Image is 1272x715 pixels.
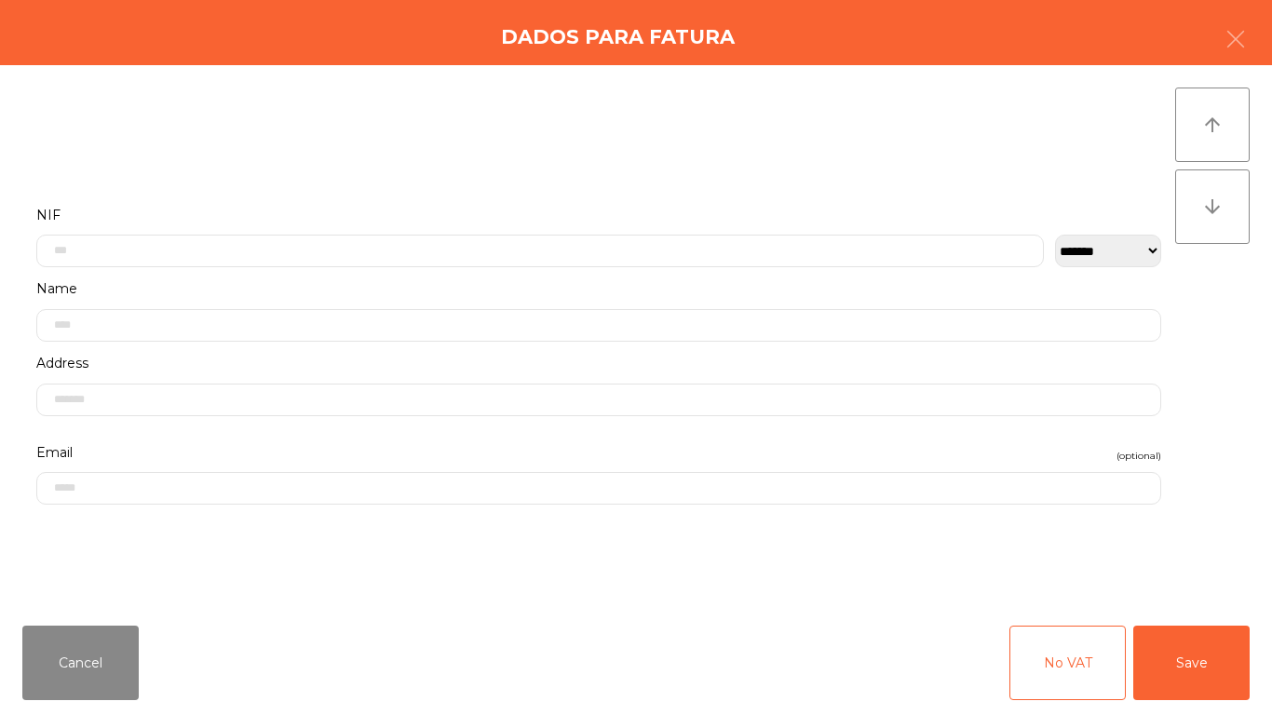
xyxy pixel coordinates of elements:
i: arrow_downward [1201,196,1224,218]
h4: Dados para Fatura [501,23,735,51]
button: Cancel [22,626,139,700]
button: arrow_downward [1175,169,1250,244]
button: No VAT [1009,626,1126,700]
i: arrow_upward [1201,114,1224,136]
span: NIF [36,203,61,228]
button: arrow_upward [1175,88,1250,162]
span: Name [36,277,77,302]
button: Save [1133,626,1250,700]
span: Email [36,440,73,465]
span: Address [36,351,88,376]
span: (optional) [1116,447,1161,465]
